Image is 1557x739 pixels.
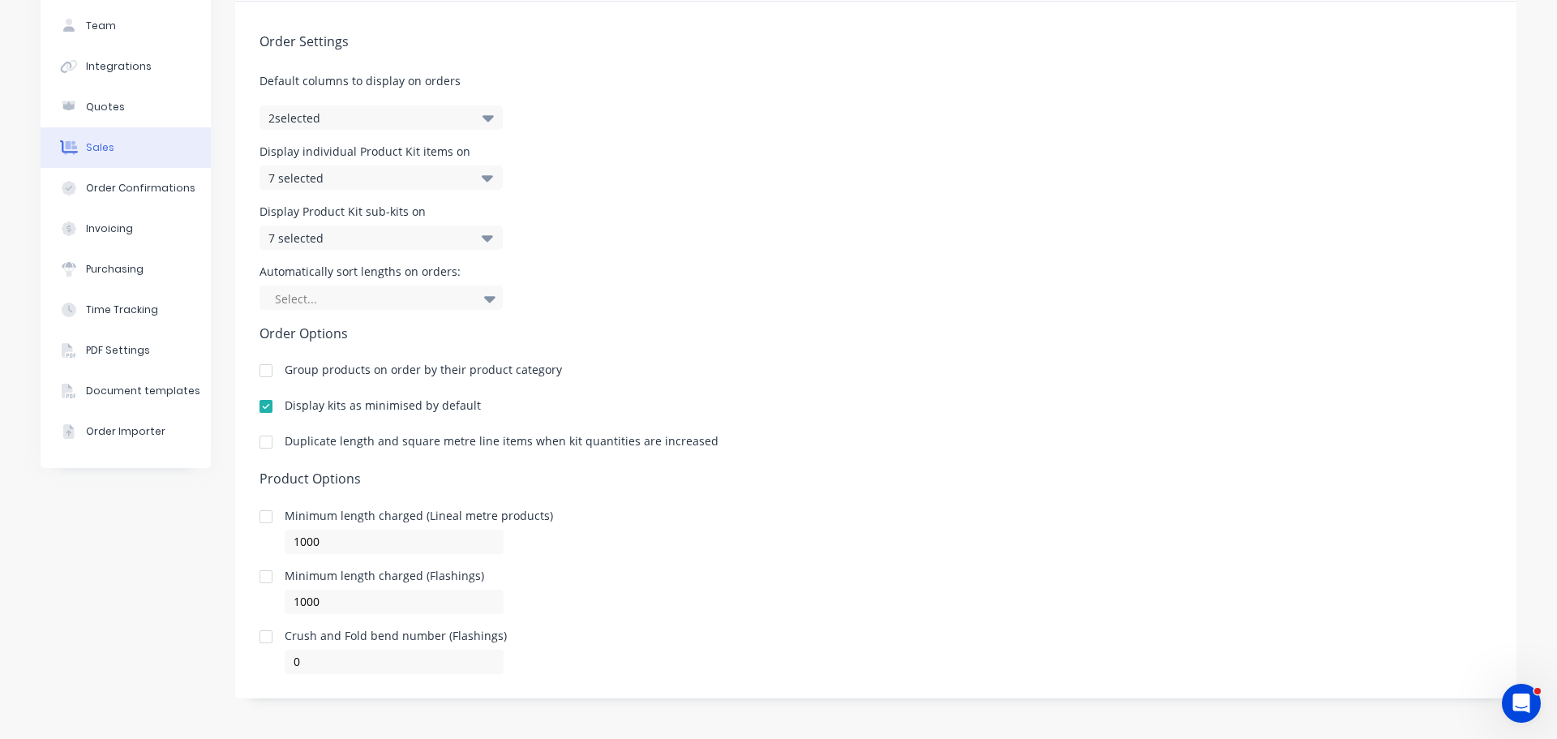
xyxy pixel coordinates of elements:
[300,571,342,604] span: smiley reaction
[259,105,503,130] button: 2selected
[259,266,503,277] div: Automatically sort lengths on orders:
[86,424,165,439] div: Order Importer
[86,262,144,277] div: Purchasing
[259,146,503,157] div: Display individual Product Kit items on
[86,221,133,236] div: Invoicing
[86,59,152,74] div: Integrations
[41,87,211,127] button: Quotes
[285,400,481,411] div: Display kits as minimised by default
[86,343,150,358] div: PDF Settings
[41,330,211,371] button: PDF Settings
[259,72,1492,89] span: Default columns to display on orders
[214,624,344,637] a: Open in help center
[86,19,116,33] div: Team
[41,168,211,208] button: Order Confirmations
[41,208,211,249] button: Invoicing
[41,249,211,290] button: Purchasing
[86,303,158,317] div: Time Tracking
[11,6,41,37] button: go back
[268,170,460,187] div: 7 selected
[86,140,114,155] div: Sales
[285,436,718,447] div: Duplicate length and square metre line items when kit quantities are increased
[41,411,211,452] button: Order Importer
[309,571,332,604] span: 😃
[285,630,507,642] div: Crush and Fold bend number (Flashings)
[1502,684,1541,723] iframe: Intercom live chat
[285,364,562,376] div: Group products on order by their product category
[41,6,211,46] button: Team
[41,46,211,87] button: Integrations
[268,230,460,247] div: 7 selected
[267,571,290,604] span: 😐
[259,34,1492,49] h5: Order Settings
[285,570,504,582] div: Minimum length charged (Flashings)
[225,571,248,604] span: 😞
[259,326,1492,342] h5: Order Options
[285,510,553,522] div: Minimum length charged (Lineal metre products)
[41,371,211,411] button: Document templates
[19,555,538,573] div: Did this answer your question?
[517,6,547,37] button: Collapse window
[86,384,200,398] div: Document templates
[216,571,258,604] span: disappointed reaction
[86,100,125,114] div: Quotes
[259,206,503,217] div: Display Product Kit sub-kits on
[41,290,211,330] button: Time Tracking
[41,127,211,168] button: Sales
[258,571,300,604] span: neutral face reaction
[259,471,1492,487] h5: Product Options
[86,181,195,195] div: Order Confirmations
